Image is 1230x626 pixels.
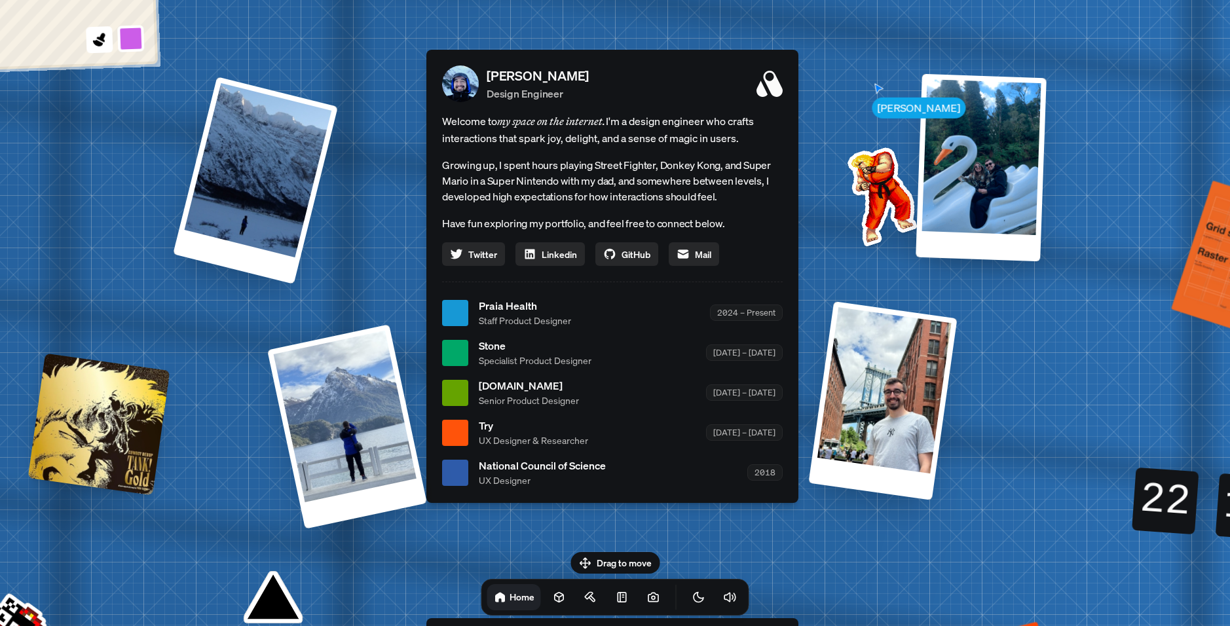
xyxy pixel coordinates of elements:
span: Welcome to I'm a design engineer who crafts interactions that spark joy, delight, and a sense of ... [442,113,783,147]
span: Staff Product Designer [479,314,571,327]
a: Twitter [442,242,505,266]
button: Toggle Audio [717,584,743,610]
div: [DATE] – [DATE] [706,384,783,401]
span: Try [479,418,588,433]
span: UX Designer [479,473,606,487]
h1: Home [510,591,534,603]
span: Senior Product Designer [479,394,579,407]
div: 2018 [747,464,783,481]
span: Specialist Product Designer [479,354,591,367]
span: UX Designer & Researcher [479,433,588,447]
button: Toggle Theme [686,584,712,610]
span: Praia Health [479,298,571,314]
span: National Council of Science [479,458,606,473]
a: GitHub [595,242,658,266]
span: Mail [695,248,711,261]
span: Linkedin [542,248,577,261]
img: Profile Picture [442,65,479,102]
div: 2024 – Present [710,304,783,321]
a: Mail [669,242,719,266]
p: Have fun exploring my portfolio, and feel free to connect below. [442,215,783,232]
img: Profile example [813,128,946,260]
em: my space on the internet. [497,115,606,128]
div: [DATE] – [DATE] [706,344,783,361]
a: Linkedin [515,242,585,266]
p: [PERSON_NAME] [487,66,589,86]
a: Home [487,584,541,610]
span: [DOMAIN_NAME] [479,378,579,394]
span: Stone [479,338,591,354]
p: Design Engineer [487,86,589,101]
span: Twitter [468,248,497,261]
span: GitHub [622,248,650,261]
p: Growing up, I spent hours playing Street Fighter, Donkey Kong, and Super Mario in a Super Nintend... [442,157,783,204]
div: [DATE] – [DATE] [706,424,783,441]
